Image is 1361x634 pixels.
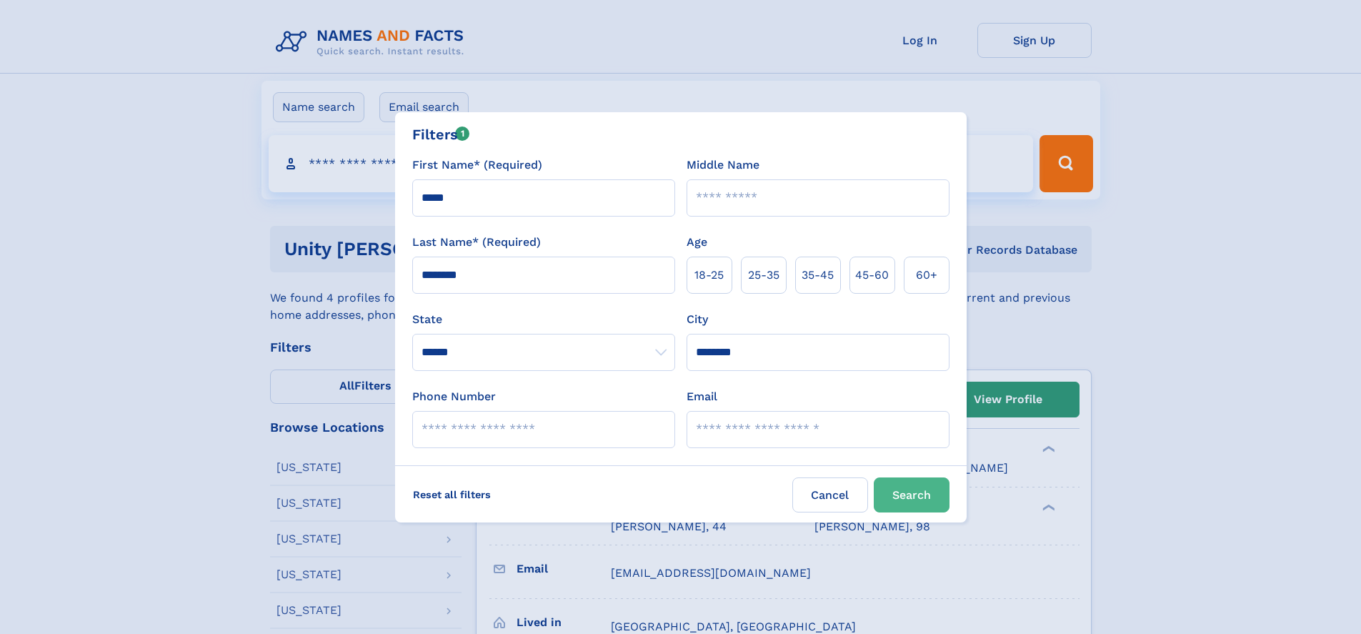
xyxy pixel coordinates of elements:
[748,267,779,284] span: 25‑35
[855,267,889,284] span: 45‑60
[687,157,759,174] label: Middle Name
[916,267,937,284] span: 60+
[874,477,949,512] button: Search
[412,157,542,174] label: First Name* (Required)
[687,388,717,405] label: Email
[687,234,707,251] label: Age
[412,311,675,328] label: State
[412,124,470,145] div: Filters
[687,311,708,328] label: City
[404,477,500,512] label: Reset all filters
[802,267,834,284] span: 35‑45
[412,234,541,251] label: Last Name* (Required)
[694,267,724,284] span: 18‑25
[412,388,496,405] label: Phone Number
[792,477,868,512] label: Cancel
